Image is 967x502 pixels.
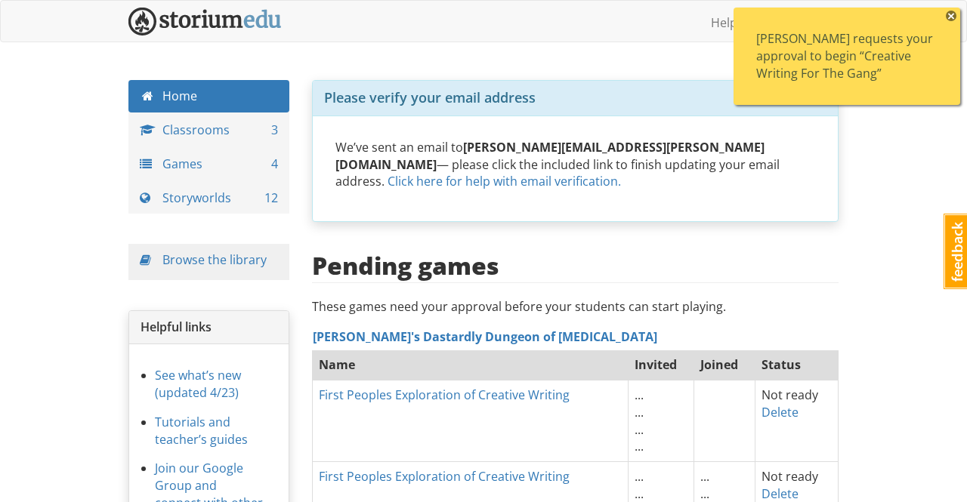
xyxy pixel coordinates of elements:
th: Status [755,350,838,380]
div: Helpful links [129,311,289,344]
span: 3 [271,122,278,139]
a: Classrooms 3 [128,114,289,146]
a: Help [700,4,749,42]
div: [PERSON_NAME] requests your approval to begin “Creative Writing For The Gang” [756,30,938,82]
a: Storyworlds 12 [128,182,289,214]
a: First Peoples Exploration of Creative Writing [319,468,570,485]
a: Home [128,80,289,112]
a: Browse the library [162,251,267,268]
th: Invited [628,350,694,380]
a: First Peoples Exploration of Creative Writing [319,387,570,403]
a: Delete [762,485,799,502]
span: Not ready [762,468,818,485]
p: We’ve sent an email to — please click the included link to finish updating your email address. [335,139,816,191]
span: ... [700,468,709,485]
span: ... [635,404,644,420]
a: [PERSON_NAME]'s Dastardly Dungeon of [MEDICAL_DATA] [313,328,657,345]
th: Name [312,350,628,380]
img: StoriumEDU [128,8,282,35]
a: Tutorials and teacher’s guides [155,414,248,448]
span: ... [635,387,644,403]
span: × [946,11,956,21]
a: Delete [762,404,799,420]
h2: Pending games [312,252,499,279]
p: These games need your approval before your students can start playing. [312,298,839,316]
span: ... [635,485,644,502]
span: Please verify your email address [324,88,536,106]
strong: [PERSON_NAME][EMAIL_ADDRESS][PERSON_NAME][DOMAIN_NAME] [335,139,765,173]
a: Games 4 [128,148,289,180]
span: ... [700,485,709,502]
span: ... [635,421,644,438]
span: ... [635,438,644,454]
a: Click here for help with email verification. [388,173,621,189]
span: Not ready [762,387,818,403]
th: Joined [694,350,755,380]
span: 12 [264,189,278,207]
a: See what’s new (updated 4/23) [155,367,241,401]
span: ... [635,468,644,485]
span: 4 [271,156,278,173]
